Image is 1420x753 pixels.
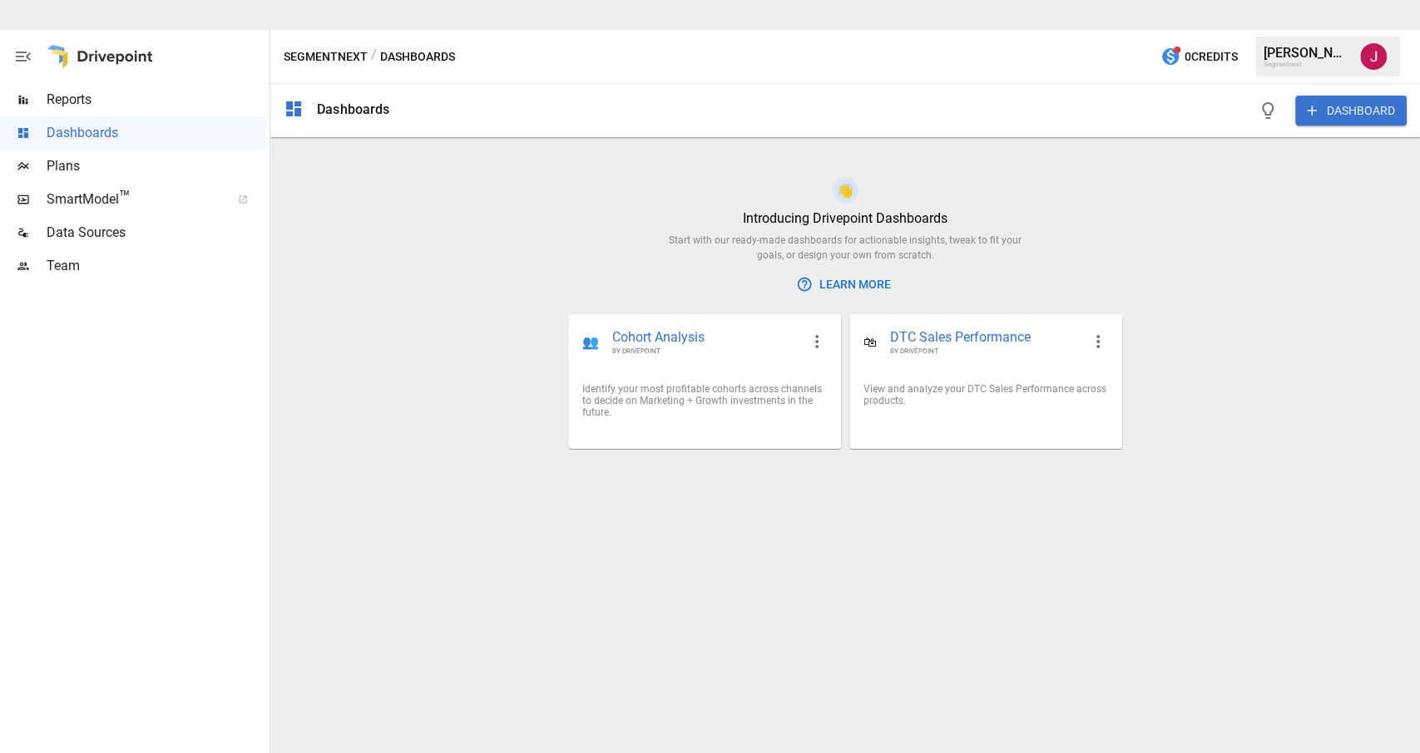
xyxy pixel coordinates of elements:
div: 👋 [837,183,853,199]
span: Dashboards [47,123,266,143]
div: 🛍 [863,334,877,350]
span: DTC Sales Performance [890,328,1081,347]
span: SmartModel [47,189,220,209]
span: Plans [47,156,266,176]
span: Data Sources [47,223,266,243]
span: BY DRIVEPOINT [890,347,1081,356]
span: Cohort Analysis [612,328,800,347]
button: 0Credits [1154,42,1244,72]
div: View and analyze your DTC Sales Performance across products. [863,383,1108,406]
span: ™ [119,187,131,208]
div: Dashboards [317,101,390,117]
button: Segmentnext [284,47,368,67]
span: BY DRIVEPOINT [612,347,800,356]
div: Start with our ready-made dashboards for actionable insights, tweak to fit your goals, or design ... [656,233,1035,263]
button: Learn More [793,269,898,300]
div: [PERSON_NAME] [1264,45,1350,61]
span: Reports [47,90,266,110]
span: 0 Credits [1185,47,1238,67]
div: Segmentnext [1264,61,1350,68]
div: Identify your most profitable cohorts across channels to decide on Marketing + Growth investments... [582,383,827,418]
div: / [371,47,377,67]
img: Jensen Banes [1360,43,1387,70]
div: Introducing Drivepoint Dashboards [743,210,947,226]
span: Team [47,256,266,276]
button: Jensen Banes [1350,33,1397,80]
button: DASHBOARD [1295,96,1407,125]
div: 👥 [582,334,599,350]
